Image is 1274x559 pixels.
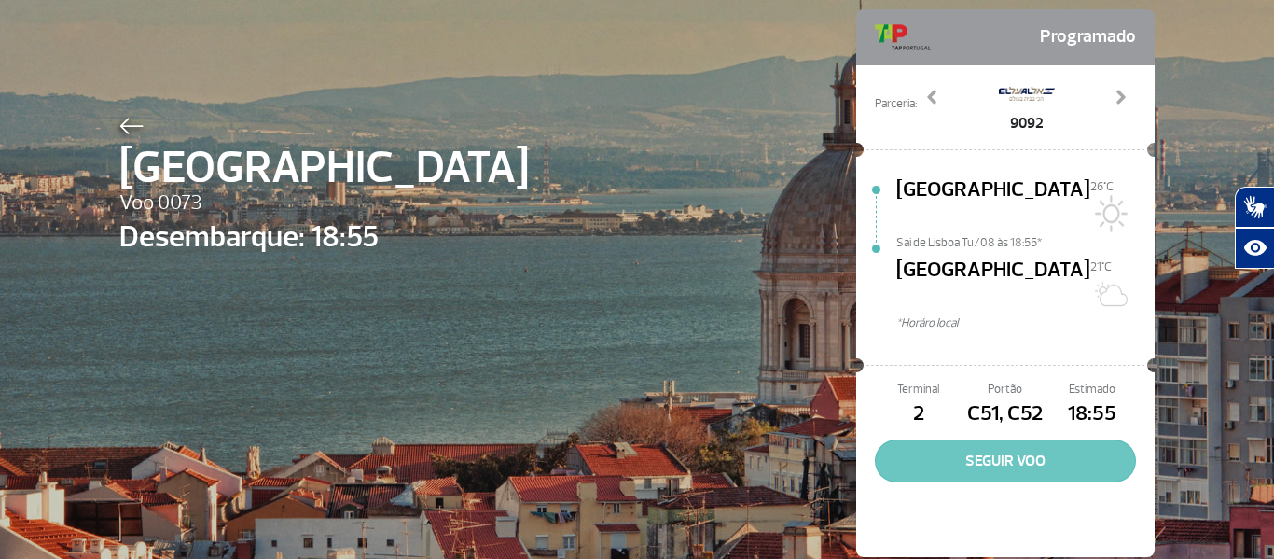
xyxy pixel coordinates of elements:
[962,398,1048,430] span: C51, C52
[875,381,962,398] span: Terminal
[875,95,917,113] span: Parceria:
[875,440,1136,482] button: SEGUIR VOO
[896,175,1090,234] span: [GEOGRAPHIC_DATA]
[999,112,1055,134] span: 9092
[962,381,1048,398] span: Portão
[875,398,962,430] span: 2
[1235,187,1274,228] button: Abrir tradutor de língua de sinais.
[1235,187,1274,269] div: Plugin de acessibilidade da Hand Talk.
[1090,195,1128,232] img: Sol
[1049,381,1136,398] span: Estimado
[119,215,529,259] span: Desembarque: 18:55
[1235,228,1274,269] button: Abrir recursos assistivos.
[896,234,1155,247] span: Sai de Lisboa Tu/08 às 18:55*
[1040,19,1136,56] span: Programado
[119,134,529,202] span: [GEOGRAPHIC_DATA]
[119,188,529,219] span: Voo 0073
[896,314,1155,332] span: *Horáro local
[1090,259,1112,274] span: 21°C
[1090,179,1114,194] span: 26°C
[1090,275,1128,313] img: Sol com muitas nuvens
[1049,398,1136,430] span: 18:55
[896,255,1090,314] span: [GEOGRAPHIC_DATA]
